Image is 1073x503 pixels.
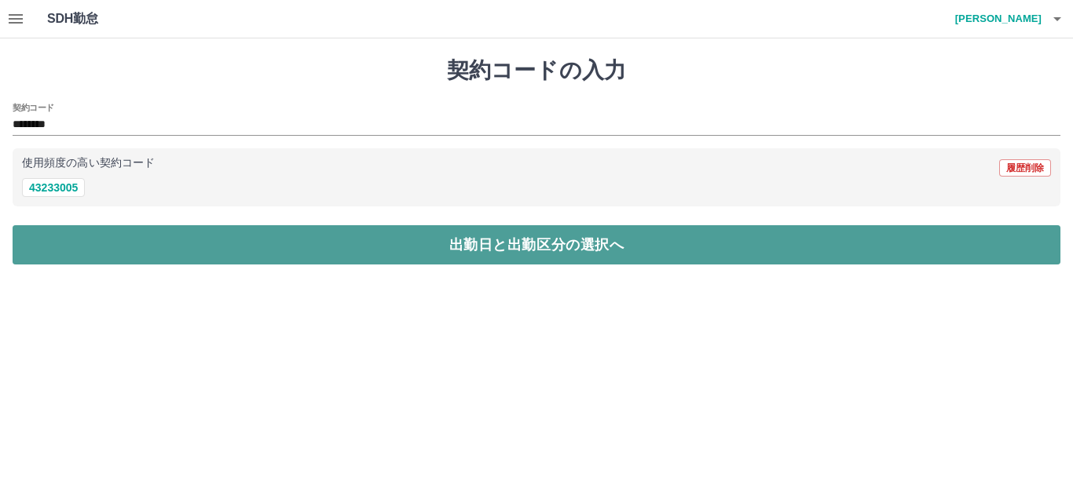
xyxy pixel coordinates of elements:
h2: 契約コード [13,101,54,114]
button: 履歴削除 [999,159,1051,177]
h1: 契約コードの入力 [13,57,1060,84]
p: 使用頻度の高い契約コード [22,158,155,169]
button: 43233005 [22,178,85,197]
button: 出勤日と出勤区分の選択へ [13,225,1060,264]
